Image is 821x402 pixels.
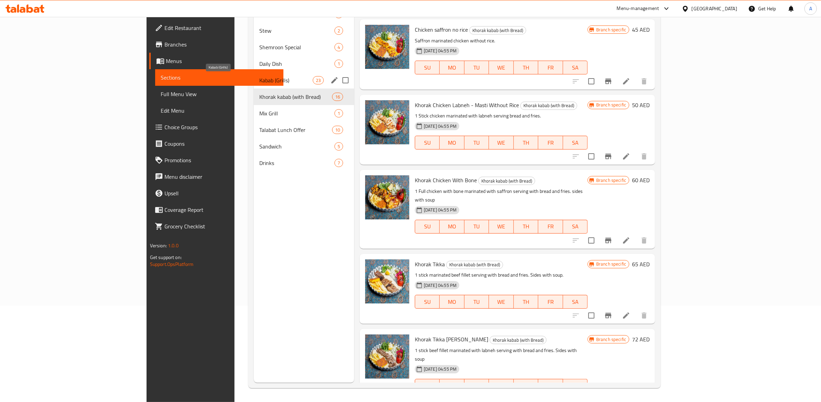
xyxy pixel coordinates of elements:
[636,148,652,165] button: delete
[415,295,440,309] button: SU
[334,159,343,167] div: items
[464,295,489,309] button: TU
[365,100,409,144] img: Khorak Chicken Labneh - Masti Without Rice
[517,63,535,73] span: TH
[259,142,334,151] span: Sandwich
[470,27,526,34] span: Khorak kabab (with Bread)
[440,295,464,309] button: MO
[479,177,535,185] span: Khorak kabab (with Bread)
[254,22,354,39] div: Stew2
[335,44,343,51] span: 4
[489,136,513,150] button: WE
[600,307,617,324] button: Branch-specific-item
[329,75,340,85] button: edit
[584,233,599,248] span: Select to update
[164,123,278,131] span: Choice Groups
[622,311,630,320] a: Edit menu item
[149,168,284,185] a: Menu disclaimer
[600,232,617,249] button: Branch-specific-item
[334,43,343,51] div: items
[415,187,588,204] p: 1 Full chicken with bone marinated with saffron serving with bread and fries. sides with soup
[415,100,519,110] span: Khorak Chicken Labneh - Masti Without Rice
[563,61,588,74] button: SA
[809,5,812,12] span: A
[415,346,588,363] p: 1 stick beef fillet marinated with labneh serving with bread and fries. Sides with soup
[447,261,503,269] span: Khorak kabab (with Bread)
[418,138,437,148] span: SU
[636,73,652,90] button: delete
[149,36,284,53] a: Branches
[538,220,563,234] button: FR
[259,60,334,68] span: Daily Dish
[155,86,284,102] a: Full Menu View
[467,381,486,391] span: TU
[259,93,332,101] span: Khorak kabab (with Bread)
[254,138,354,155] div: Sandwich5
[492,221,511,231] span: WE
[469,26,526,34] div: Khorak kabab (with Bread)
[155,102,284,119] a: Edit Menu
[332,94,343,100] span: 16
[440,136,464,150] button: MO
[415,271,588,279] p: 1 stick marinated beef fillet serving with bread and fries. Sides with soup.
[161,106,278,115] span: Edit Menu
[514,61,538,74] button: TH
[566,381,585,391] span: SA
[464,220,489,234] button: TU
[149,152,284,168] a: Promotions
[254,155,354,171] div: Drinks7
[514,136,538,150] button: TH
[149,53,284,69] a: Menus
[259,159,334,167] span: Drinks
[617,4,659,13] div: Menu-management
[563,295,588,309] button: SA
[164,156,278,164] span: Promotions
[365,25,409,69] img: Chicken saffron no rice
[313,76,324,84] div: items
[489,379,513,393] button: WE
[442,381,461,391] span: MO
[489,220,513,234] button: WE
[517,138,535,148] span: TH
[418,297,437,307] span: SU
[584,308,599,323] span: Select to update
[593,177,629,184] span: Branch specific
[421,366,459,372] span: [DATE] 04:55 PM
[514,295,538,309] button: TH
[584,149,599,164] span: Select to update
[259,43,334,51] span: Shemroon Special
[584,74,599,89] span: Select to update
[632,259,650,269] h6: 65 AED
[514,220,538,234] button: TH
[489,295,513,309] button: WE
[464,136,489,150] button: TU
[418,381,437,391] span: SU
[259,27,334,35] span: Stew
[149,20,284,36] a: Edit Restaurant
[622,236,630,245] a: Edit menu item
[593,261,629,267] span: Branch specific
[440,61,464,74] button: MO
[490,336,546,344] span: Khorak kabab (with Bread)
[440,379,464,393] button: MO
[254,39,354,55] div: Shemroon Special4
[632,25,650,34] h6: 45 AED
[335,61,343,67] span: 1
[442,138,461,148] span: MO
[415,259,445,269] span: Khorak Tikka
[538,136,563,150] button: FR
[464,379,489,393] button: TU
[164,140,278,148] span: Coupons
[541,138,560,148] span: FR
[563,220,588,234] button: SA
[440,220,464,234] button: MO
[164,189,278,197] span: Upsell
[492,381,511,391] span: WE
[492,63,511,73] span: WE
[541,381,560,391] span: FR
[692,5,737,12] div: [GEOGRAPHIC_DATA]
[150,253,182,262] span: Get support on:
[164,222,278,230] span: Grocery Checklist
